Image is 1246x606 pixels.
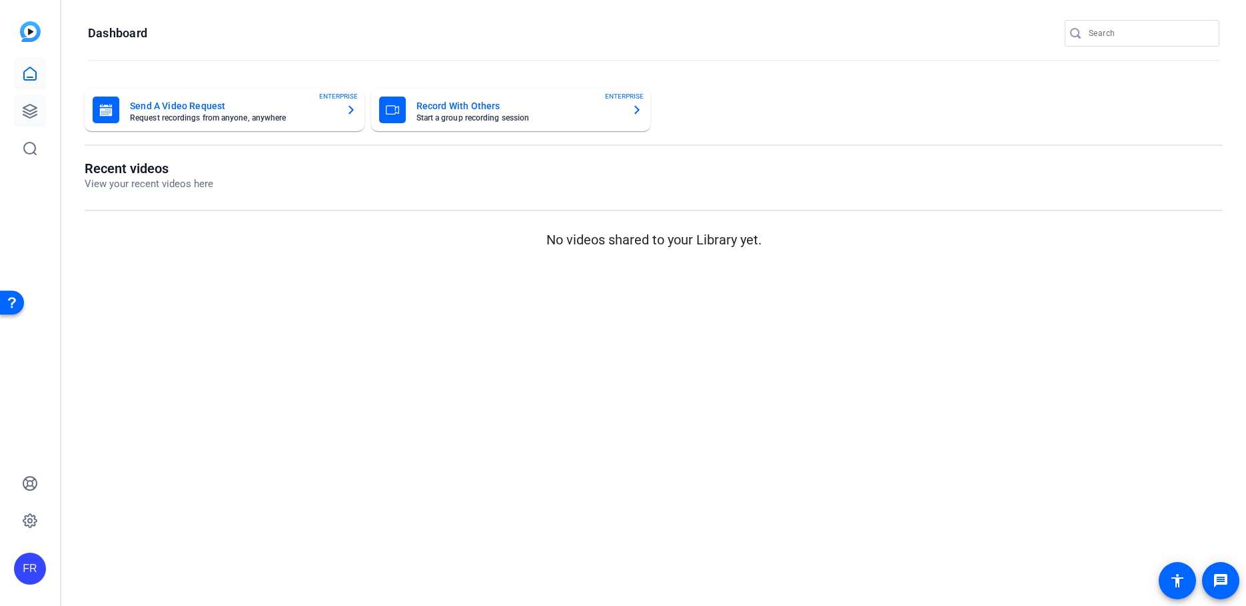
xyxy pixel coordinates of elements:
[1213,573,1229,589] mat-icon: message
[416,98,622,114] mat-card-title: Record With Others
[20,21,41,42] img: blue-gradient.svg
[85,160,213,176] h1: Recent videos
[85,176,213,192] p: View your recent videos here
[605,91,644,101] span: ENTERPRISE
[416,114,622,122] mat-card-subtitle: Start a group recording session
[130,114,335,122] mat-card-subtitle: Request recordings from anyone, anywhere
[1089,25,1209,41] input: Search
[1169,573,1185,589] mat-icon: accessibility
[85,230,1223,250] p: No videos shared to your Library yet.
[130,98,335,114] mat-card-title: Send A Video Request
[319,91,358,101] span: ENTERPRISE
[85,89,364,131] button: Send A Video RequestRequest recordings from anyone, anywhereENTERPRISE
[88,25,147,41] h1: Dashboard
[14,553,46,585] div: FR
[371,89,651,131] button: Record With OthersStart a group recording sessionENTERPRISE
